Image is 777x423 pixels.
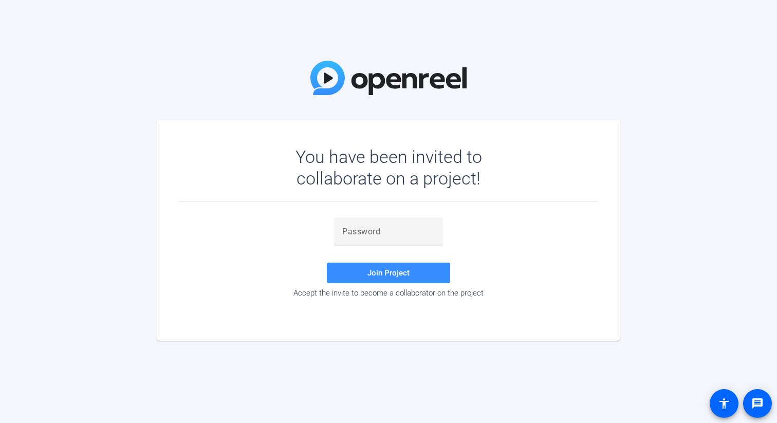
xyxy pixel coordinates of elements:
[342,226,435,238] input: Password
[718,397,730,410] mat-icon: accessibility
[178,288,599,298] div: Accept the invite to become a collaborator on the project
[310,61,467,95] img: OpenReel Logo
[367,268,410,278] span: Join Project
[327,263,450,283] button: Join Project
[751,397,764,410] mat-icon: message
[266,146,512,189] div: You have been invited to collaborate on a project!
